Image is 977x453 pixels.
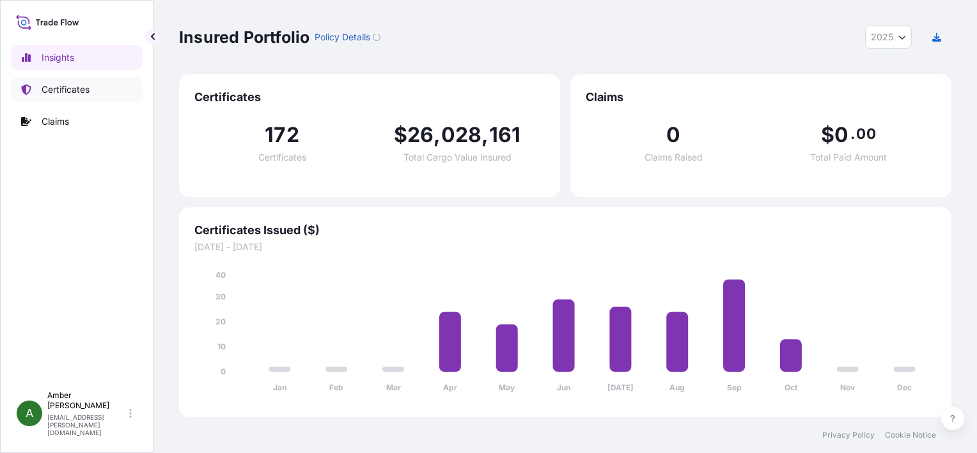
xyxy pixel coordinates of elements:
span: Claims [586,90,936,105]
tspan: 30 [215,292,226,301]
span: 26 [407,125,434,145]
span: $ [394,125,407,145]
button: Loading [373,27,380,47]
span: 172 [265,125,299,145]
a: Cookie Notice [885,430,936,440]
p: Amber [PERSON_NAME] [47,390,127,411]
tspan: Sep [727,383,742,392]
span: Claims Raised [645,153,703,162]
div: Loading [373,33,380,41]
tspan: Apr [443,383,457,392]
p: Certificates [42,83,90,96]
a: Claims [11,109,143,134]
tspan: Jan [273,383,286,392]
tspan: Feb [329,383,343,392]
a: Privacy Policy [822,430,875,440]
span: . [850,129,855,139]
tspan: Nov [840,383,856,392]
tspan: 10 [217,342,226,351]
span: , [481,125,488,145]
p: Insights [42,51,74,64]
tspan: 40 [215,270,226,280]
p: Insured Portfolio [179,27,309,47]
a: Insights [11,45,143,70]
tspan: 0 [221,367,226,376]
tspan: 20 [215,317,226,326]
p: [EMAIL_ADDRESS][PERSON_NAME][DOMAIN_NAME] [47,413,127,436]
span: A [26,407,33,420]
tspan: Oct [785,383,798,392]
tspan: Mar [386,383,401,392]
tspan: May [499,383,515,392]
span: $ [821,125,834,145]
button: Year Selector [865,26,912,49]
tspan: Dec [897,383,912,392]
span: Certificates [258,153,306,162]
span: 2025 [871,31,893,44]
tspan: [DATE] [607,383,634,392]
span: 0 [666,125,680,145]
p: Policy Details [315,31,370,44]
span: [DATE] - [DATE] [194,241,936,253]
span: 00 [856,129,875,139]
tspan: Jun [557,383,570,392]
a: Certificates [11,77,143,102]
span: Certificates Issued ($) [194,223,936,238]
tspan: Aug [669,383,685,392]
span: 0 [834,125,848,145]
span: 028 [441,125,482,145]
span: Certificates [194,90,545,105]
span: Total Paid Amount [810,153,887,162]
p: Claims [42,115,69,128]
span: Total Cargo Value Insured [403,153,512,162]
span: 161 [489,125,521,145]
span: , [434,125,441,145]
